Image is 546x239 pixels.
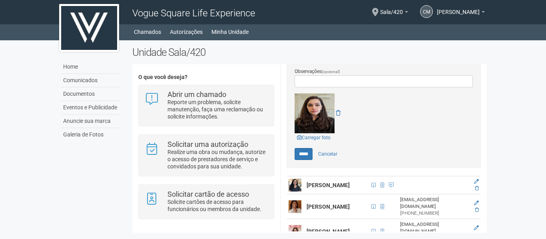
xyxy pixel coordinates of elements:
div: [EMAIL_ADDRESS][DOMAIN_NAME] [400,196,466,210]
label: Observações [295,68,340,75]
p: Reporte um problema, solicite manutenção, faça uma reclamação ou solicite informações. [167,99,268,120]
a: CM [420,5,433,18]
a: Chamados [134,26,161,38]
img: user.png [289,225,301,238]
a: Eventos e Publicidade [61,101,120,115]
a: Autorizações [170,26,203,38]
h4: O que você deseja? [138,74,274,80]
a: Home [61,60,120,74]
div: [EMAIL_ADDRESS][DOMAIN_NAME] [400,221,466,235]
p: Solicite cartões de acesso para funcionários ou membros da unidade. [167,198,268,213]
img: user.png [289,179,301,192]
h2: Unidade Sala/420 [132,46,487,58]
img: logo.jpg [59,4,119,52]
img: user.png [289,200,301,213]
a: Solicitar uma autorização Realize uma obra ou mudança, autorize o acesso de prestadores de serviç... [145,141,267,170]
a: Abrir um chamado Reporte um problema, solicite manutenção, faça uma reclamação ou solicite inform... [145,91,267,120]
span: (opcional) [322,69,340,74]
strong: Solicitar uma autorização [167,140,248,148]
img: GetFile [295,93,335,133]
a: Carregar foto [295,133,333,142]
strong: [PERSON_NAME] [307,203,350,210]
a: Galeria de Fotos [61,128,120,141]
a: Remover [336,110,341,116]
strong: [PERSON_NAME] [307,182,350,188]
a: Documentos [61,87,120,101]
a: Comunicados [61,74,120,87]
a: Minha Unidade [211,26,249,38]
a: Editar membro [474,179,479,184]
a: Excluir membro [475,186,479,191]
a: Cancelar [314,148,342,160]
a: [PERSON_NAME] [437,10,485,16]
span: Cirlene Miranda [437,1,480,15]
p: Realize uma obra ou mudança, autorize o acesso de prestadores de serviço e convidados para sua un... [167,148,268,170]
a: Anuncie sua marca [61,115,120,128]
div: [PHONE_NUMBER] [400,210,466,217]
a: Solicitar cartão de acesso Solicite cartões de acesso para funcionários ou membros da unidade. [145,191,267,213]
a: Excluir membro [475,207,479,213]
a: Editar membro [474,200,479,206]
strong: Solicitar cartão de acesso [167,190,249,198]
a: Sala/420 [380,10,408,16]
span: Vogue Square Life Experience [132,8,255,19]
strong: [PERSON_NAME] [307,228,350,235]
a: Editar membro [474,225,479,231]
span: Sala/420 [380,1,403,15]
strong: Abrir um chamado [167,90,226,99]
